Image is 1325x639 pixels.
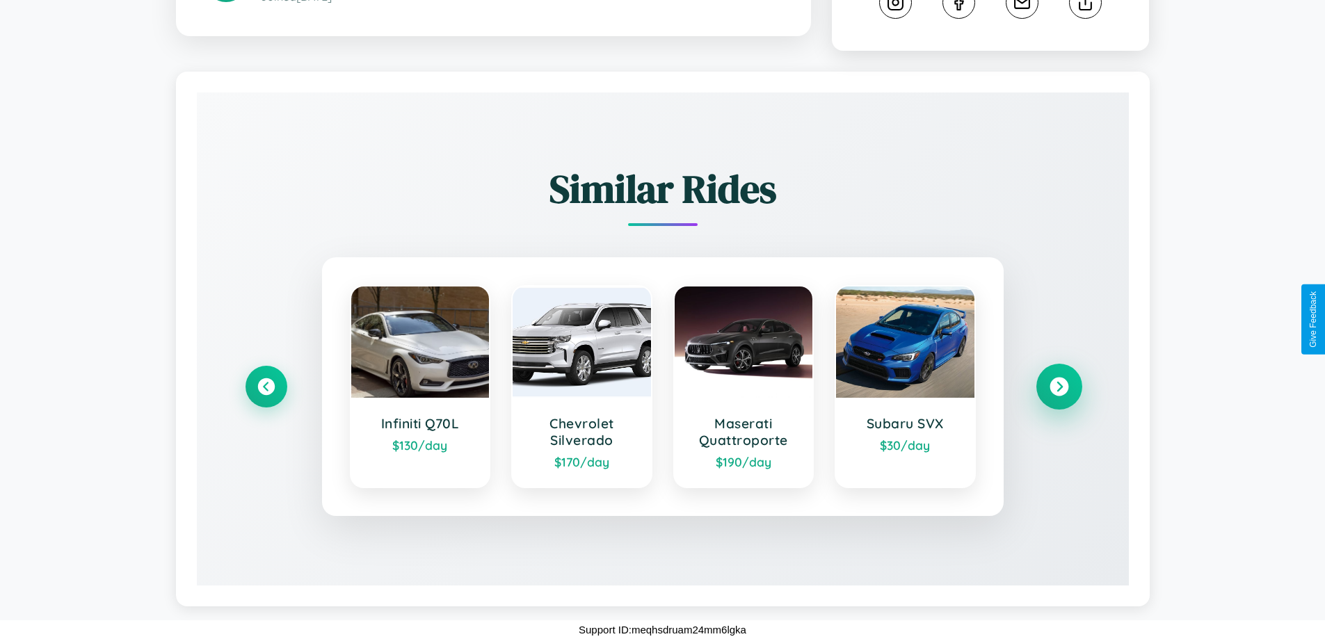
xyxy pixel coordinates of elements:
[850,437,961,453] div: $ 30 /day
[835,285,976,488] a: Subaru SVX$30/day
[850,415,961,432] h3: Subaru SVX
[689,454,799,469] div: $ 190 /day
[511,285,652,488] a: Chevrolet Silverado$170/day
[673,285,814,488] a: Maserati Quattroporte$190/day
[365,437,476,453] div: $ 130 /day
[527,415,637,448] h3: Chevrolet Silverado
[689,415,799,448] h3: Maserati Quattroporte
[1308,291,1318,348] div: Give Feedback
[579,620,746,639] p: Support ID: meqhsdruam24mm6lgka
[365,415,476,432] h3: Infiniti Q70L
[350,285,491,488] a: Infiniti Q70L$130/day
[246,162,1080,216] h2: Similar Rides
[527,454,637,469] div: $ 170 /day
